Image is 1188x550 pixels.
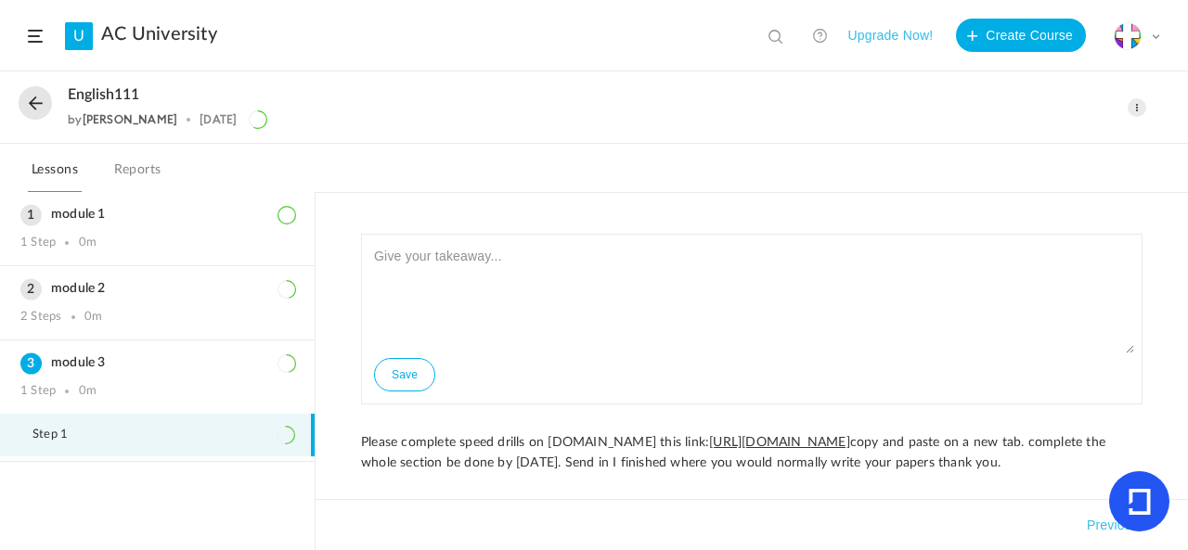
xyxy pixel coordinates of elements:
div: 1 Step [20,236,56,250]
span: Step 1 [32,428,91,442]
button: Create Course [956,19,1086,52]
a: AC University [101,23,217,45]
u: [URL][DOMAIN_NAME] [709,436,850,449]
div: 0m [79,384,97,399]
button: Save [374,358,435,391]
h3: module 3 [20,355,294,371]
span: english111 [68,86,139,104]
div: [DATE] [200,113,237,126]
img: cross-mosaek.png [1115,23,1141,49]
p: Please complete speed drills on [DOMAIN_NAME] this link: copy and paste on a new tab. complete th... [361,432,1143,474]
a: Lessons [28,158,82,193]
div: 0m [79,236,97,250]
h3: module 2 [20,281,294,297]
a: U [65,22,93,50]
button: Previous [1083,514,1143,536]
div: 0m [84,310,102,325]
button: Upgrade Now! [847,19,933,52]
div: 2 Steps [20,310,61,325]
div: by [68,113,177,126]
h3: module 1 [20,207,294,223]
a: Reports [110,158,165,193]
div: 1 Step [20,384,56,399]
a: [PERSON_NAME] [83,112,178,126]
